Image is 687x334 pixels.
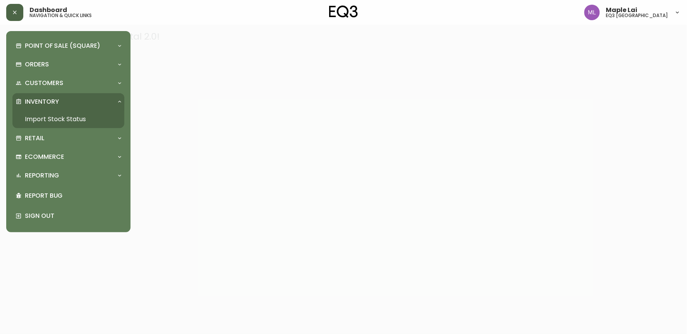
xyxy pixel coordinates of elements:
img: logo [329,5,358,18]
img: 61e28cffcf8cc9f4e300d877dd684943 [584,5,600,20]
div: Inventory [12,93,124,110]
div: Point of Sale (Square) [12,37,124,54]
div: Customers [12,75,124,92]
div: Retail [12,130,124,147]
p: Point of Sale (Square) [25,42,100,50]
span: Dashboard [30,7,67,13]
p: Report Bug [25,191,121,200]
div: Reporting [12,167,124,184]
p: Customers [25,79,63,87]
div: Report Bug [12,186,124,206]
div: Orders [12,56,124,73]
div: Sign Out [12,206,124,226]
a: Import Stock Status [12,110,124,128]
h5: eq3 [GEOGRAPHIC_DATA] [606,13,668,18]
p: Sign Out [25,212,121,220]
p: Retail [25,134,44,143]
h5: navigation & quick links [30,13,92,18]
span: Maple Lai [606,7,638,13]
p: Orders [25,60,49,69]
p: Ecommerce [25,153,64,161]
p: Reporting [25,171,59,180]
p: Inventory [25,97,59,106]
div: Ecommerce [12,148,124,165]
